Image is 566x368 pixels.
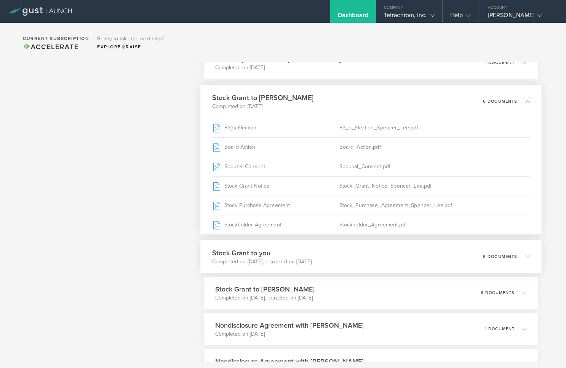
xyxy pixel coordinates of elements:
div: Stock Grant Notice [212,177,339,196]
div: Board Action [212,138,339,157]
div: Help [450,11,470,23]
div: Stockholder Agreement [212,215,339,234]
div: Board_Action.pdf [339,138,530,157]
p: 6 documents [483,99,518,104]
h3: Stock Grant to [PERSON_NAME] [212,92,313,103]
span: Accelerate [23,43,78,51]
div: [PERSON_NAME] [488,11,553,23]
iframe: Chat Widget [528,331,566,368]
div: Dashboard [338,11,368,23]
p: 6 documents [483,255,518,259]
span: Raise [121,44,141,49]
h3: Nondisclosure Agreement with [PERSON_NAME] [215,357,364,366]
p: Completed on [DATE] [215,64,341,72]
h3: Nondisclosure Agreement with [PERSON_NAME] [215,320,364,330]
h3: Stock Grant to you [212,248,312,258]
p: 1 document [485,61,515,65]
div: Ready to take the next step?ExploreRaise [93,30,168,54]
h3: Ready to take the next step? [97,36,164,41]
p: Completed on [DATE] [212,103,313,110]
div: Spousal_Consent.pdf [339,157,530,176]
p: Completed on [DATE], retracted on [DATE] [212,258,312,266]
div: Stock_Purchase_Agreement_Spencer_Lee.pdf [339,196,530,215]
div: Stock Purchase Agreement [212,196,339,215]
div: Stockholder_Agreement.pdf [339,215,530,234]
div: 83_b_Election_Spencer_Lee.pdf [339,118,530,137]
div: 83(b) Election [212,118,339,137]
p: Completed on [DATE] [215,330,364,338]
div: Tetrachrom, Inc. [384,11,435,23]
div: Spousal Consent [212,157,339,176]
p: 1 document [485,327,515,331]
h3: Stock Grant to [PERSON_NAME] [215,284,315,294]
div: Explore [97,43,164,50]
p: 6 documents [481,291,515,295]
p: Completed on [DATE], retracted on [DATE] [215,294,315,302]
h2: Current Subscription [23,36,89,41]
div: Stock_Grant_Notice_Spencer_Lee.pdf [339,177,530,196]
